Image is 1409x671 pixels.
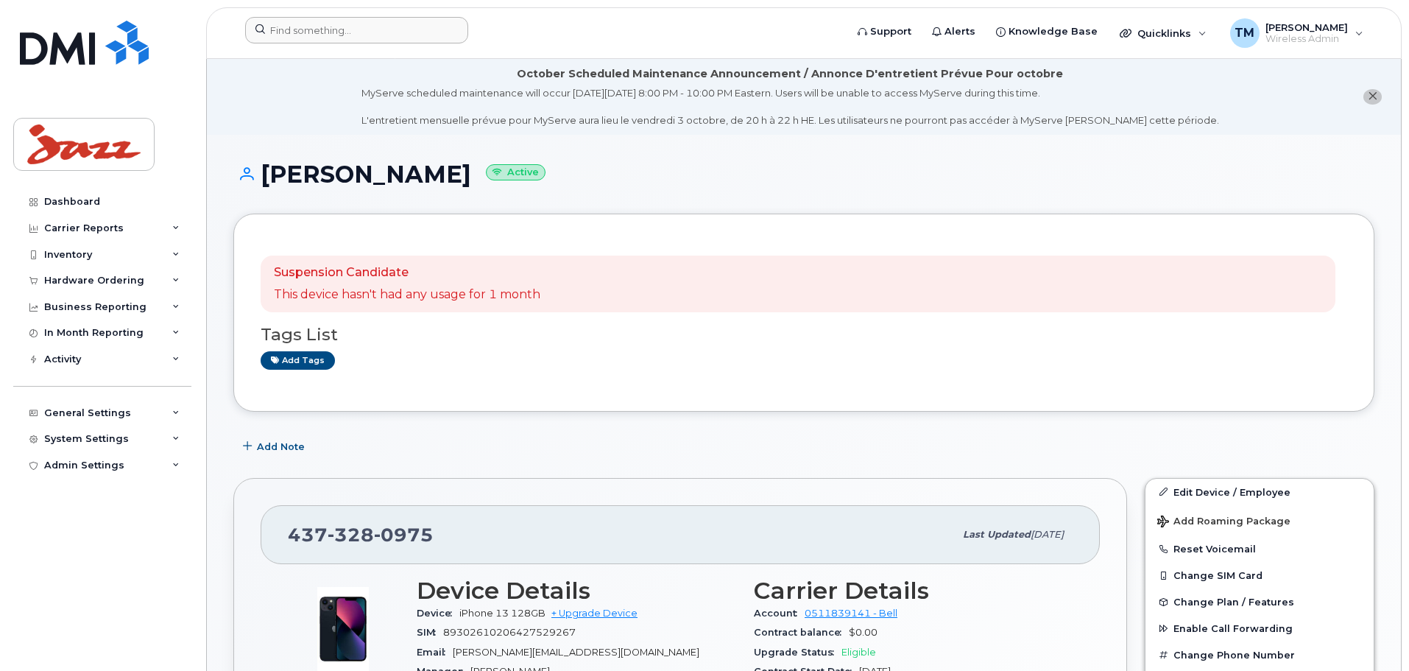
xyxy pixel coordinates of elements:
[361,86,1219,127] div: MyServe scheduled maintenance will occur [DATE][DATE] 8:00 PM - 10:00 PM Eastern. Users will be u...
[417,608,459,619] span: Device
[417,647,453,658] span: Email
[1145,535,1374,562] button: Reset Voicemail
[374,524,434,546] span: 0975
[805,608,897,619] a: 0511839141 - Bell
[849,627,877,638] span: $0.00
[551,608,638,619] a: + Upgrade Device
[1145,479,1374,505] a: Edit Device / Employee
[288,524,434,546] span: 437
[453,647,699,658] span: [PERSON_NAME][EMAIL_ADDRESS][DOMAIN_NAME]
[1145,615,1374,642] button: Enable Call Forwarding
[963,529,1031,540] span: Last updated
[517,66,1063,82] div: October Scheduled Maintenance Announcement / Annonce D'entretient Prévue Pour octobre
[417,577,736,604] h3: Device Details
[754,647,841,658] span: Upgrade Status
[1145,589,1374,615] button: Change Plan / Features
[1157,516,1290,530] span: Add Roaming Package
[841,647,876,658] span: Eligible
[754,577,1073,604] h3: Carrier Details
[459,608,545,619] span: iPhone 13 128GB
[1173,623,1293,634] span: Enable Call Forwarding
[274,287,540,303] p: This device hasn't had any usage for 1 month
[754,627,849,638] span: Contract balance
[417,627,443,638] span: SIM
[486,164,545,181] small: Active
[1145,562,1374,589] button: Change SIM Card
[1363,89,1382,105] button: close notification
[1145,642,1374,668] button: Change Phone Number
[261,351,335,370] a: Add tags
[233,434,317,460] button: Add Note
[1173,597,1294,608] span: Change Plan / Features
[754,608,805,619] span: Account
[274,264,540,281] p: Suspension Candidate
[1031,529,1064,540] span: [DATE]
[1145,505,1374,535] button: Add Roaming Package
[257,440,305,454] span: Add Note
[233,161,1374,187] h1: [PERSON_NAME]
[443,627,576,638] span: 89302610206427529267
[328,524,374,546] span: 328
[261,326,1347,344] h3: Tags List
